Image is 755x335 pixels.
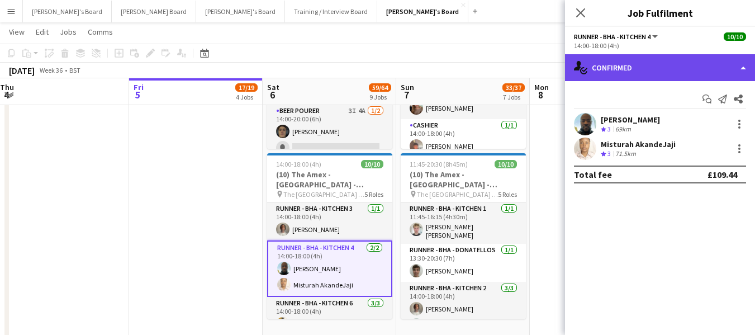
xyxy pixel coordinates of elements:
[401,169,526,190] h3: (10) The Amex - [GEOGRAPHIC_DATA] - Hospitality
[4,25,29,39] a: View
[607,149,611,158] span: 3
[23,1,112,22] button: [PERSON_NAME]'s Board
[132,88,144,101] span: 5
[601,139,676,149] div: Misturah AkandeJaji
[267,169,392,190] h3: (10) The Amex - [GEOGRAPHIC_DATA] - Hospitality
[613,125,633,134] div: 69km
[534,82,549,92] span: Mon
[601,115,660,125] div: [PERSON_NAME]
[267,240,392,297] app-card-role: Runner - BHA - Kitchen 42/214:00-18:00 (4h)[PERSON_NAME]Misturah AkandeJaji
[574,169,612,180] div: Total fee
[574,32,659,41] button: Runner - BHA - Kitchen 4
[55,25,81,39] a: Jobs
[565,54,755,81] div: Confirmed
[276,160,321,168] span: 14:00-18:00 (4h)
[369,83,391,92] span: 59/64
[265,88,279,101] span: 6
[88,27,113,37] span: Comms
[410,160,468,168] span: 11:45-20:30 (8h45m)
[607,125,611,133] span: 3
[502,83,525,92] span: 33/37
[235,83,258,92] span: 17/19
[503,93,524,101] div: 7 Jobs
[533,88,549,101] span: 8
[267,82,279,92] span: Sat
[31,25,53,39] a: Edit
[36,27,49,37] span: Edit
[377,1,468,22] button: [PERSON_NAME]'s Board
[9,65,35,76] div: [DATE]
[498,190,517,199] span: 5 Roles
[399,88,414,101] span: 7
[60,27,77,37] span: Jobs
[369,93,391,101] div: 9 Jobs
[37,66,65,74] span: Week 36
[401,202,526,244] app-card-role: Runner - BHA - Kitchen 11/111:45-16:15 (4h30m)[PERSON_NAME] [PERSON_NAME]
[707,169,737,180] div: £109.44
[401,82,414,92] span: Sun
[361,160,383,168] span: 10/10
[417,190,498,199] span: The [GEOGRAPHIC_DATA] - [GEOGRAPHIC_DATA]
[83,25,117,39] a: Comms
[613,149,638,159] div: 71.5km
[267,153,392,319] app-job-card: 14:00-18:00 (4h)10/10(10) The Amex - [GEOGRAPHIC_DATA] - Hospitality The [GEOGRAPHIC_DATA] - [GEO...
[196,1,285,22] button: [PERSON_NAME]'s Board
[495,160,517,168] span: 10/10
[401,119,526,157] app-card-role: Cashier1/114:00-18:00 (4h)[PERSON_NAME]
[112,1,196,22] button: [PERSON_NAME] Board
[285,1,377,22] button: Training / Interview Board
[574,41,746,50] div: 14:00-18:00 (4h)
[574,32,650,41] span: Runner - BHA - Kitchen 4
[9,27,25,37] span: View
[134,82,144,92] span: Fri
[724,32,746,41] span: 10/10
[401,244,526,282] app-card-role: Runner - BHA - Donatellos1/113:30-20:30 (7h)[PERSON_NAME]
[236,93,257,101] div: 4 Jobs
[565,6,755,20] h3: Job Fulfilment
[364,190,383,199] span: 5 Roles
[283,190,364,199] span: The [GEOGRAPHIC_DATA] - [GEOGRAPHIC_DATA]
[69,66,80,74] div: BST
[267,105,392,159] app-card-role: BEER POURER3I4A1/214:00-20:00 (6h)[PERSON_NAME]
[267,202,392,240] app-card-role: Runner - BHA - Kitchen 31/114:00-18:00 (4h)[PERSON_NAME]
[401,153,526,319] app-job-card: 11:45-20:30 (8h45m)10/10(10) The Amex - [GEOGRAPHIC_DATA] - Hospitality The [GEOGRAPHIC_DATA] - [...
